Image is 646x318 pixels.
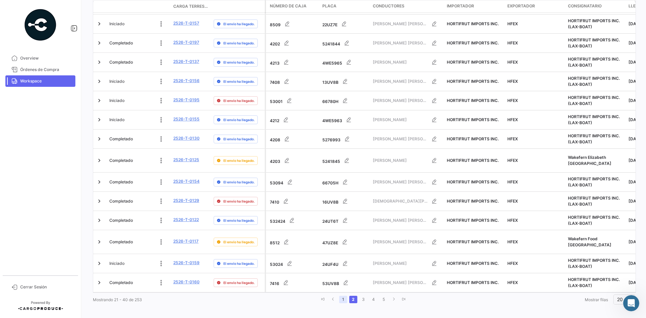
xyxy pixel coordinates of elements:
span: [PERSON_NAME] [PERSON_NAME] [373,21,428,27]
div: 66780H [322,94,367,107]
div: 22UZ7E [322,17,367,31]
span: HORTIFRUT IMPORTS INC. [447,117,499,122]
span: Completado [109,179,133,185]
datatable-header-cell: Consignatario [565,0,626,12]
span: El envío ha llegado. [223,179,255,185]
span: Cerrar Sesión [20,284,73,290]
div: Profile image for Andrielle [79,11,92,24]
p: [PERSON_NAME] 👋 [13,48,121,59]
span: HORTIFRUT IMPORTS INC. [447,179,499,184]
span: HORTIFRUT IMPORTS INC. (LAX-BOAT) [568,37,620,48]
datatable-header-cell: Delay Status [211,4,265,9]
span: HFEX [507,117,518,122]
span: Completado [109,157,133,164]
a: Expand/Collapse Row [96,217,103,224]
span: HORTIFRUT IMPORTS INC. (LAX-BOAT) [568,133,620,144]
span: Completado [109,239,133,245]
span: HFEX [507,79,518,84]
li: page 2 [348,294,358,305]
iframe: Intercom live chat [623,295,639,311]
a: Expand/Collapse Row [96,239,103,245]
span: HORTIFRUT IMPORTS INC. [447,158,499,163]
span: El envío ha llegado. [223,218,255,223]
span: [PERSON_NAME] [PERSON_NAME] [PERSON_NAME] [373,136,428,142]
span: El envío ha llegado. [223,136,255,142]
div: 5241844 [322,36,367,50]
span: HFEX [507,199,518,204]
div: 53024 [270,257,317,270]
span: El envío ha llegado. [223,261,255,266]
span: HORTIFRUT IMPORTS INC. (LAX-BOAT) [568,95,620,106]
a: 2526-T-0129 [173,198,199,204]
div: 532424 [270,214,317,227]
a: 5 [380,296,388,303]
div: 4WE5965 [322,56,367,69]
a: Expand/Collapse Row [96,116,103,123]
span: HORTIFRUT IMPORTS INC. [447,79,499,84]
span: 20 [617,296,623,302]
span: Conductores [373,3,404,9]
div: 53001 [270,94,317,107]
div: 4WE5963 [322,113,367,127]
span: El envío ha llegado. [223,280,255,285]
a: go to next page [390,296,398,303]
span: HFEX [507,40,518,45]
span: HFEX [507,261,518,266]
div: 4212 [270,113,317,127]
div: Profile image for Rociook muchas gracias quedo atento[PERSON_NAME]•Hace 6d [7,101,128,126]
span: HFEX [507,98,518,103]
span: [PERSON_NAME] [373,157,428,164]
a: Expand/Collapse Row [96,40,103,46]
a: 2526-T-0159 [173,260,200,266]
span: HORTIFRUT IMPORTS INC. [447,199,499,204]
span: [PERSON_NAME] [PERSON_NAME] [373,179,428,185]
a: 2526-T-0160 [173,279,200,285]
span: Completado [109,40,133,46]
li: page 4 [368,294,379,305]
li: page 1 [338,294,348,305]
span: HORTIFRUT IMPORTS INC. [447,280,499,285]
div: 7416 [270,276,317,289]
span: ok muchas gracias quedo atento [30,107,107,112]
span: HORTIFRUT IMPORTS INC. (LAX-BOAT) [568,215,620,226]
a: 2526-T-0157 [173,20,199,26]
span: HORTIFRUT IMPORTS INC. [447,60,499,65]
span: HFEX [507,21,518,26]
div: 8509 [270,17,317,31]
span: El envío ha llegado. [223,79,255,84]
div: 8512 [270,235,317,249]
a: Expand/Collapse Row [96,136,103,142]
span: [PERSON_NAME] [373,117,428,123]
a: 3 [359,296,367,303]
span: Inicio [27,227,41,232]
span: El envío ha llegado. [223,60,255,65]
div: Profile image for Rocio [92,11,105,24]
span: Iniciado [109,21,124,27]
div: 7410 [270,195,317,208]
span: Placa [322,3,336,9]
a: go to last page [400,296,408,303]
span: HORTIFRUT IMPORTS INC. [447,21,499,26]
div: Mensaje recienteProfile image for Rociook muchas gracias quedo atento[PERSON_NAME]•Hace 6d [7,91,128,126]
span: HFEX [507,60,518,65]
img: powered-by.png [24,8,57,42]
span: [PERSON_NAME] [PERSON_NAME] [PERSON_NAME] [373,98,428,104]
span: HORTIFRUT IMPORTS INC. (LAX-BOAT) [568,176,620,187]
span: Iniciado [109,98,124,104]
span: HFEX [507,239,518,244]
span: Iniciado [109,78,124,84]
div: 24UT6T [322,214,367,227]
span: HFEX [507,158,518,163]
li: page 5 [379,294,389,305]
span: Completado [109,59,133,65]
a: Expand/Collapse Row [96,78,103,85]
div: 4213 [270,56,317,69]
span: El envío ha llegado. [223,40,255,46]
span: Overview [20,55,73,61]
div: 4208 [270,132,317,146]
div: 24UF4U [322,257,367,270]
span: [DEMOGRAPHIC_DATA][PERSON_NAME] [PERSON_NAME] [373,198,428,204]
div: Profile image for Rocio [14,106,27,120]
span: HORTIFRUT IMPORTS INC. (LAX-BOAT) [568,258,620,269]
span: [PERSON_NAME] [PERSON_NAME] [PERSON_NAME] [373,40,428,46]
